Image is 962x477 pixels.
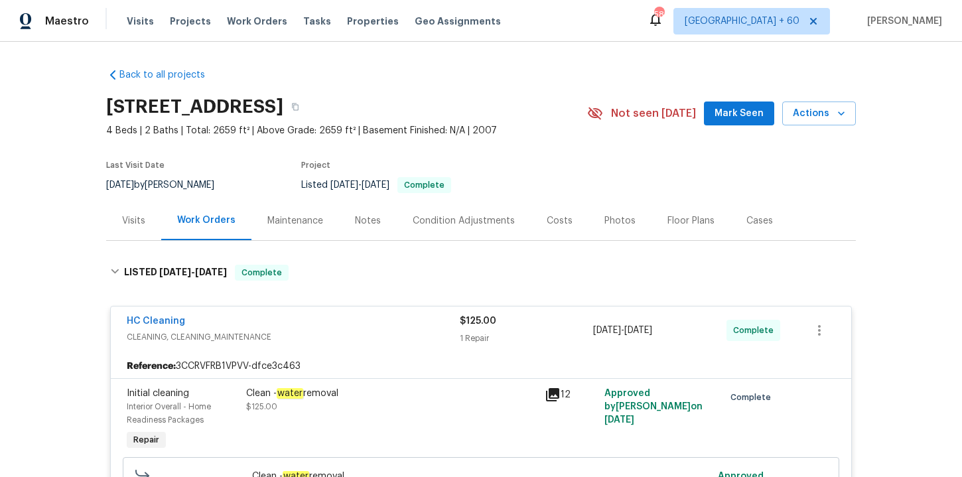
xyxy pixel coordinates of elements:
div: Condition Adjustments [413,214,515,228]
div: Floor Plans [667,214,715,228]
span: Project [301,161,330,169]
div: Visits [122,214,145,228]
span: Complete [236,266,287,279]
span: Work Orders [227,15,287,28]
span: Mark Seen [715,105,764,122]
span: - [330,180,389,190]
b: Reference: [127,360,176,373]
span: Properties [347,15,399,28]
button: Actions [782,102,856,126]
span: Approved by [PERSON_NAME] on [604,389,703,425]
span: Visits [127,15,154,28]
h6: LISTED [124,265,227,281]
span: Repair [128,433,165,446]
h2: [STREET_ADDRESS] [106,100,283,113]
div: Costs [547,214,573,228]
span: [DATE] [195,267,227,277]
span: [DATE] [593,326,621,335]
span: [PERSON_NAME] [862,15,942,28]
span: Tasks [303,17,331,26]
a: HC Cleaning [127,316,185,326]
span: Not seen [DATE] [611,107,696,120]
span: $125.00 [246,403,277,411]
span: Maestro [45,15,89,28]
span: 4 Beds | 2 Baths | Total: 2659 ft² | Above Grade: 2659 ft² | Basement Finished: N/A | 2007 [106,124,587,137]
a: Back to all projects [106,68,234,82]
span: Complete [730,391,776,404]
span: [DATE] [604,415,634,425]
div: Photos [604,214,636,228]
div: 3CCRVFRB1VPVV-dfce3c463 [111,354,851,378]
span: Initial cleaning [127,389,189,398]
span: [DATE] [624,326,652,335]
span: - [593,324,652,337]
span: Geo Assignments [415,15,501,28]
span: [DATE] [106,180,134,190]
div: 12 [545,387,596,403]
span: Interior Overall - Home Readiness Packages [127,403,211,424]
span: Projects [170,15,211,28]
button: Copy Address [283,95,307,119]
div: Notes [355,214,381,228]
span: Listed [301,180,451,190]
span: [DATE] [330,180,358,190]
div: 1 Repair [460,332,593,345]
span: [DATE] [362,180,389,190]
div: Clean - removal [246,387,537,400]
span: [GEOGRAPHIC_DATA] + 60 [685,15,799,28]
em: water [277,388,303,399]
span: Last Visit Date [106,161,165,169]
span: Actions [793,105,845,122]
div: Maintenance [267,214,323,228]
div: 583 [654,8,663,21]
span: Complete [733,324,779,337]
span: [DATE] [159,267,191,277]
span: - [159,267,227,277]
div: Work Orders [177,214,236,227]
div: by [PERSON_NAME] [106,177,230,193]
span: Complete [399,181,450,189]
span: CLEANING, CLEANING_MAINTENANCE [127,330,460,344]
button: Mark Seen [704,102,774,126]
div: LISTED [DATE]-[DATE]Complete [106,251,856,294]
span: $125.00 [460,316,496,326]
div: Cases [746,214,773,228]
